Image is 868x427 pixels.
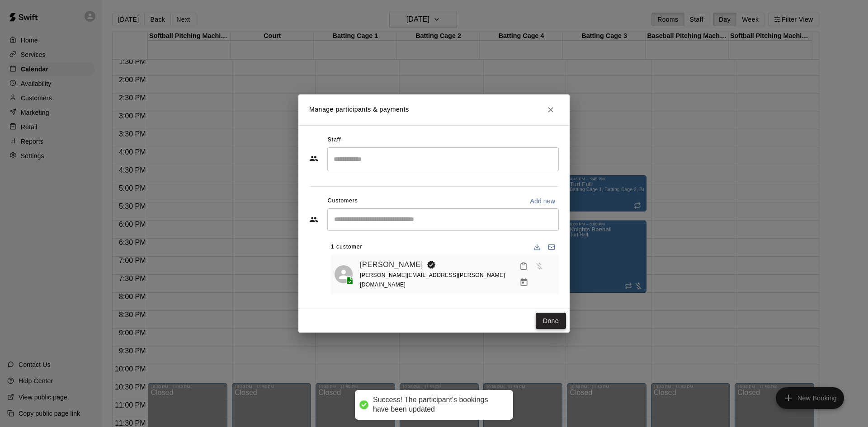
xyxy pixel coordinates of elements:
button: Download list [530,240,544,254]
div: Start typing to search customers... [327,208,559,231]
p: Add new [530,197,555,206]
div: Success! The participant's bookings have been updated [373,395,504,414]
svg: Staff [309,154,318,163]
span: 1 customer [331,240,362,254]
button: Done [536,313,566,329]
svg: Customers [309,215,318,224]
button: Manage bookings & payment [516,274,532,291]
button: Mark attendance [516,258,531,274]
svg: Booking Owner [427,260,436,269]
a: [PERSON_NAME] [360,259,423,271]
p: Manage participants & payments [309,105,409,114]
div: Search staff [327,147,559,171]
button: Add new [526,194,559,208]
div: Brittany Nielson [335,265,353,283]
span: Has not paid [531,262,547,269]
button: Email participants [544,240,559,254]
span: Customers [328,194,358,208]
span: [PERSON_NAME][EMAIL_ADDRESS][PERSON_NAME][DOMAIN_NAME] [360,272,505,288]
span: Staff [328,133,341,147]
button: Close [542,102,559,118]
